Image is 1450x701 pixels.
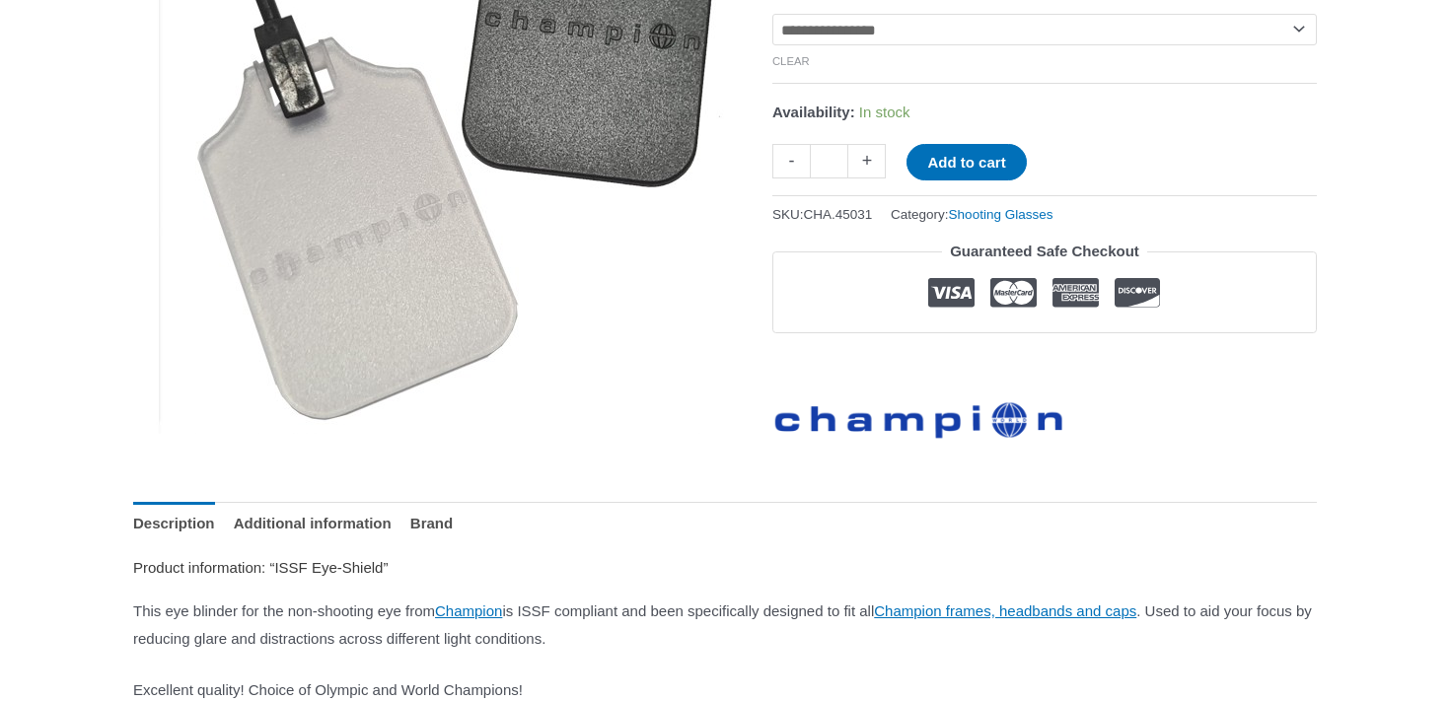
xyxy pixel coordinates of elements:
input: Product quantity [810,144,848,178]
a: Shooting Glasses [949,207,1053,222]
p: This eye blinder for the non-shooting eye from is ISSF compliant and been specifically designed t... [133,597,1317,653]
span: Category: [891,202,1052,227]
span: CHA.45031 [804,207,873,222]
h6: Product information: “ISSF Eye-Shield” [133,559,1317,578]
a: + [848,144,886,178]
a: Champion [772,386,1068,443]
a: - [772,144,810,178]
span: SKU: [772,202,872,227]
a: Description [133,502,215,544]
span: In stock [859,104,910,120]
span: Availability: [772,104,855,120]
legend: Guaranteed Safe Checkout [942,238,1147,265]
a: Champion [435,602,502,619]
a: Brand [410,502,453,544]
iframe: Customer reviews powered by Trustpilot [772,348,1317,372]
a: Champion frames, headbands and caps [874,602,1136,619]
a: Additional information [234,502,392,544]
a: Clear options [772,55,810,67]
button: Add to cart [906,144,1026,180]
